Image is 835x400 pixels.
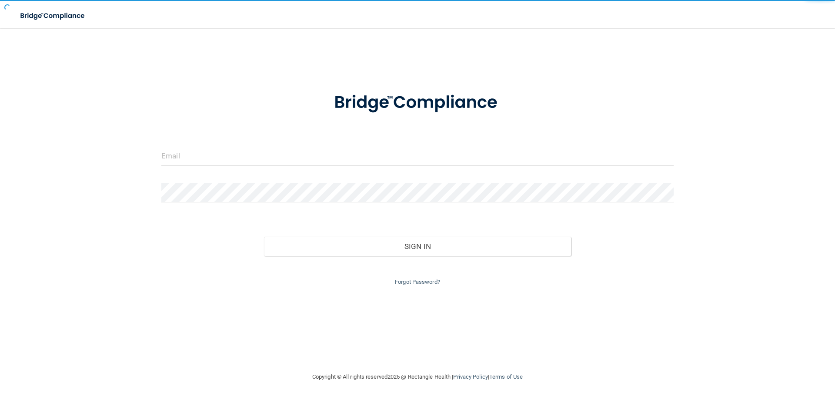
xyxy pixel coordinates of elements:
img: bridge_compliance_login_screen.278c3ca4.svg [13,7,93,25]
a: Forgot Password? [395,279,440,285]
a: Terms of Use [489,373,523,380]
button: Sign In [264,237,571,256]
a: Privacy Policy [453,373,488,380]
input: Email [161,146,674,166]
div: Copyright © All rights reserved 2025 @ Rectangle Health | | [259,363,576,391]
img: bridge_compliance_login_screen.278c3ca4.svg [316,80,519,125]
